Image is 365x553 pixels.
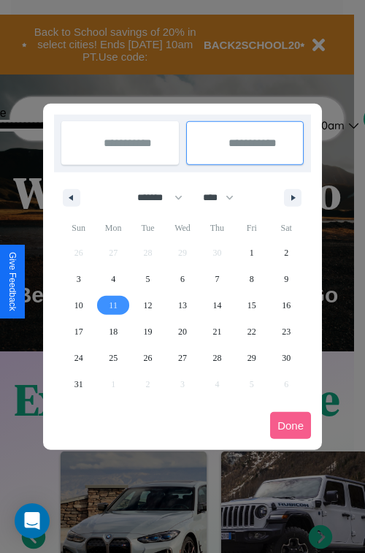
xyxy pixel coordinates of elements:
[234,292,269,319] button: 15
[247,345,256,371] span: 29
[165,216,199,240] span: Wed
[144,345,153,371] span: 26
[144,292,153,319] span: 12
[77,266,81,292] span: 3
[212,345,221,371] span: 28
[96,319,130,345] button: 18
[61,292,96,319] button: 10
[215,266,219,292] span: 7
[15,503,50,538] div: Open Intercom Messenger
[234,319,269,345] button: 22
[109,345,118,371] span: 25
[234,345,269,371] button: 29
[96,292,130,319] button: 11
[269,266,304,292] button: 9
[269,216,304,240] span: Sat
[165,266,199,292] button: 6
[234,240,269,266] button: 1
[61,319,96,345] button: 17
[111,266,115,292] span: 4
[247,292,256,319] span: 15
[200,345,234,371] button: 28
[131,345,165,371] button: 26
[180,266,185,292] span: 6
[96,216,130,240] span: Mon
[200,292,234,319] button: 14
[165,319,199,345] button: 20
[74,319,83,345] span: 17
[200,319,234,345] button: 21
[250,240,254,266] span: 1
[178,345,187,371] span: 27
[131,319,165,345] button: 19
[131,266,165,292] button: 5
[144,319,153,345] span: 19
[74,292,83,319] span: 10
[96,345,130,371] button: 25
[74,345,83,371] span: 24
[7,252,18,311] div: Give Feedback
[234,216,269,240] span: Fri
[282,292,291,319] span: 16
[74,371,83,397] span: 31
[96,266,130,292] button: 4
[131,292,165,319] button: 12
[269,345,304,371] button: 30
[269,292,304,319] button: 16
[269,240,304,266] button: 2
[234,266,269,292] button: 8
[200,266,234,292] button: 7
[146,266,150,292] span: 5
[165,345,199,371] button: 27
[165,292,199,319] button: 13
[200,216,234,240] span: Thu
[250,266,254,292] span: 8
[247,319,256,345] span: 22
[178,319,187,345] span: 20
[131,216,165,240] span: Tue
[178,292,187,319] span: 13
[282,319,291,345] span: 23
[109,319,118,345] span: 18
[61,345,96,371] button: 24
[269,319,304,345] button: 23
[282,345,291,371] span: 30
[109,292,118,319] span: 11
[284,240,288,266] span: 2
[270,412,311,439] button: Done
[61,371,96,397] button: 31
[212,319,221,345] span: 21
[284,266,288,292] span: 9
[61,266,96,292] button: 3
[212,292,221,319] span: 14
[61,216,96,240] span: Sun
